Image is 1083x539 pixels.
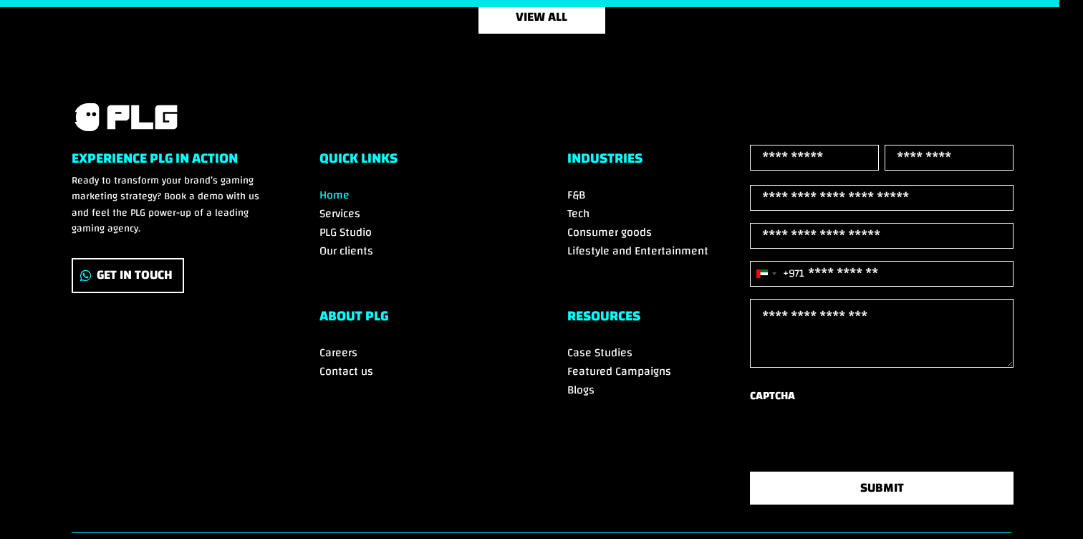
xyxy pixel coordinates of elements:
[567,309,764,330] h6: RESOURCES
[72,101,179,133] img: PLG logo
[567,361,671,382] a: Featured Campaigns
[750,472,1014,504] button: SUBMIT
[567,342,632,363] a: Case Studies
[319,309,516,330] h6: ABOUT PLG
[567,184,585,206] a: F&B
[319,342,357,363] a: Careers
[72,151,268,173] h6: Experience PLG in Action
[72,101,179,133] a: PLG
[319,361,373,382] a: Contact us
[319,221,372,243] a: PLG Studio
[751,262,804,286] button: Selected country
[750,411,968,467] iframe: reCAPTCHA
[72,258,184,293] a: Get In Touch
[319,151,516,173] h6: Quick Links
[783,264,804,283] div: +971
[567,221,652,243] a: Consumer goods
[567,240,708,262] a: Lifestyle and Entertainment
[567,379,595,401] a: Blogs
[319,184,350,206] a: Home
[567,151,764,173] h6: Industries
[1011,470,1083,539] iframe: Chat Widget
[750,386,795,406] label: CAPTCHA
[567,203,589,224] a: Tech
[478,1,605,33] a: view all
[72,173,268,237] p: Ready to transform your brand’s gaming marketing strategy? Book a demo with us and feel the PLG p...
[319,240,373,262] a: Our clients
[319,203,360,224] a: Services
